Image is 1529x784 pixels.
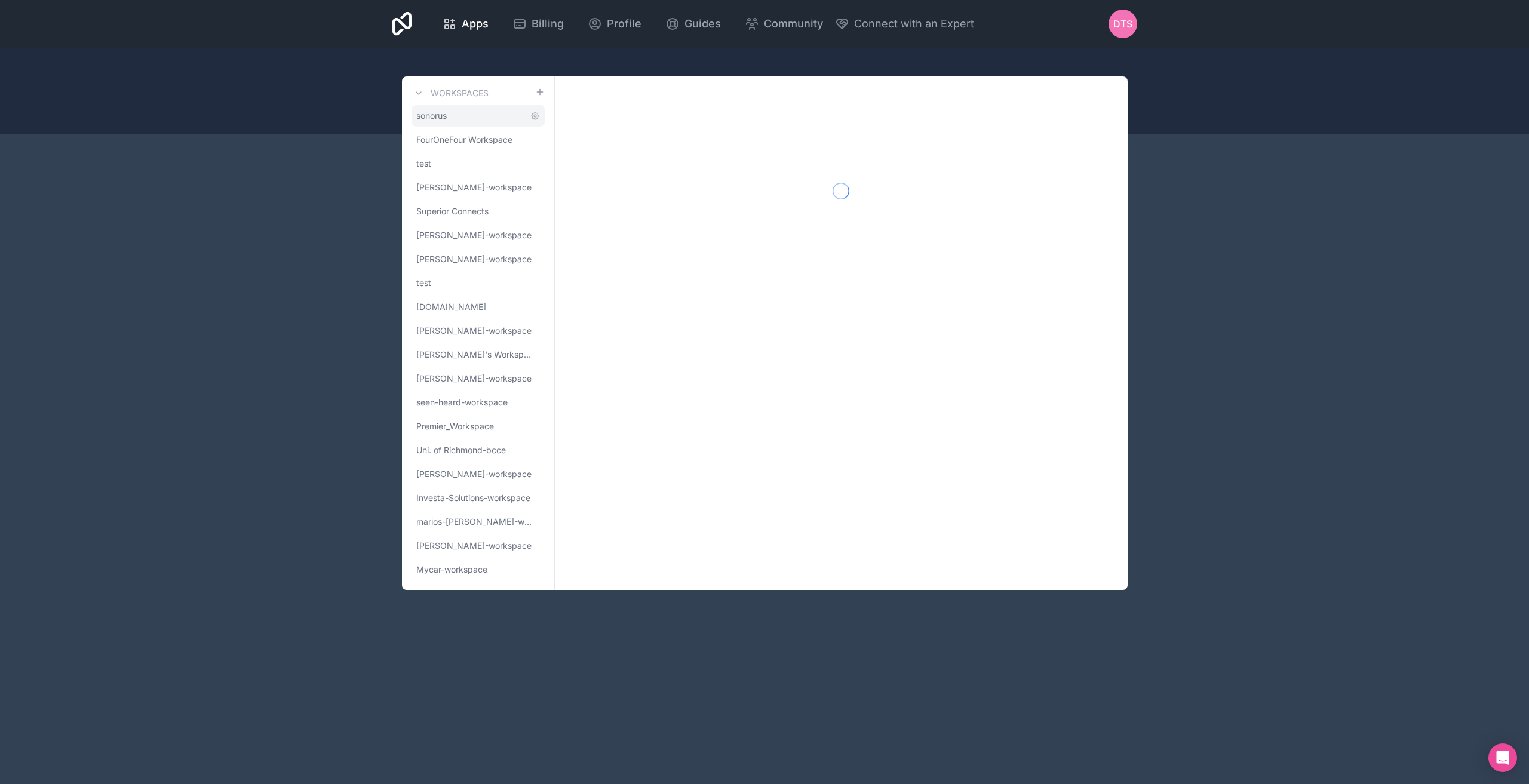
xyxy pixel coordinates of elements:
[412,559,545,580] a: Mycar-workspace
[735,11,833,37] a: Community
[412,368,545,389] a: [PERSON_NAME]-workspace
[578,11,651,37] a: Profile
[416,277,431,289] span: test
[412,248,545,270] a: [PERSON_NAME]-workspace
[835,16,974,32] button: Connect with an Expert
[416,205,489,217] span: Superior Connects
[416,468,532,480] span: [PERSON_NAME]-workspace
[684,16,721,32] span: Guides
[412,296,545,318] a: [DOMAIN_NAME]
[431,87,489,99] h3: Workspaces
[412,344,545,365] a: [PERSON_NAME]'s Workspace
[416,373,532,385] span: [PERSON_NAME]-workspace
[412,129,545,150] a: FourOneFour Workspace
[764,16,823,32] span: Community
[412,86,489,100] a: Workspaces
[412,535,545,557] a: [PERSON_NAME]-workspace
[503,11,573,37] a: Billing
[416,301,486,313] span: [DOMAIN_NAME]
[416,564,487,576] span: Mycar-workspace
[412,463,545,485] a: [PERSON_NAME]-workspace
[656,11,730,37] a: Guides
[412,439,545,461] a: Uni. of Richmond-bcce
[416,182,532,193] span: [PERSON_NAME]-workspace
[412,392,545,413] a: seen-heard-workspace
[416,516,535,528] span: marios-[PERSON_NAME]-workspace
[607,16,641,32] span: Profile
[416,325,532,337] span: [PERSON_NAME]-workspace
[416,420,494,432] span: Premier_Workspace
[412,153,545,174] a: test
[1488,743,1517,772] div: Open Intercom Messenger
[416,349,535,361] span: [PERSON_NAME]'s Workspace
[412,201,545,222] a: Superior Connects
[416,540,532,552] span: [PERSON_NAME]-workspace
[416,444,506,456] span: Uni. of Richmond-bcce
[416,158,431,170] span: test
[416,134,512,146] span: FourOneFour Workspace
[1113,17,1132,31] span: DTS
[416,253,532,265] span: [PERSON_NAME]-workspace
[854,16,974,32] span: Connect with an Expert
[412,320,545,342] a: [PERSON_NAME]-workspace
[416,492,530,504] span: Investa-Solutions-workspace
[462,16,489,32] span: Apps
[416,110,447,122] span: sonorus
[412,487,545,509] a: Investa-Solutions-workspace
[416,396,508,408] span: seen-heard-workspace
[433,11,498,37] a: Apps
[412,511,545,533] a: marios-[PERSON_NAME]-workspace
[532,16,564,32] span: Billing
[412,416,545,437] a: Premier_Workspace
[412,105,545,127] a: sonorus
[412,272,545,294] a: test
[412,177,545,198] a: [PERSON_NAME]-workspace
[412,225,545,246] a: [PERSON_NAME]-workspace
[416,229,532,241] span: [PERSON_NAME]-workspace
